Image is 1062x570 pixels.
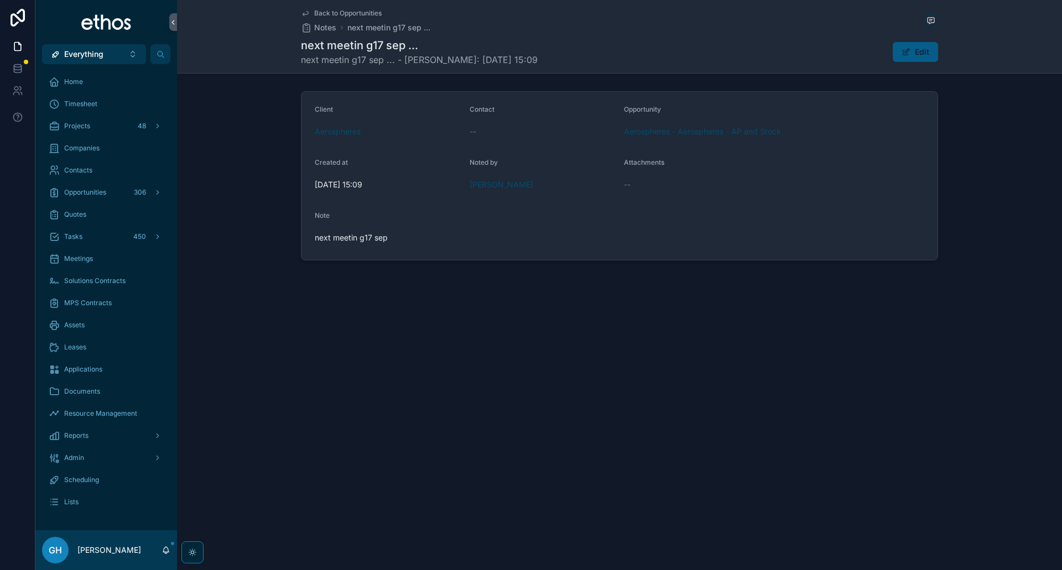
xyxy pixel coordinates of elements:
[77,545,141,556] p: [PERSON_NAME]
[315,211,330,219] span: Note
[314,22,336,33] span: Notes
[42,470,170,490] a: Scheduling
[64,431,88,440] span: Reports
[81,13,132,31] img: App logo
[42,227,170,247] a: Tasks450
[130,230,149,243] div: 450
[42,448,170,468] a: Admin
[42,116,170,136] a: Projects48
[64,498,79,506] span: Lists
[49,543,62,557] span: GH
[64,276,126,285] span: Solutions Contracts
[301,9,382,18] a: Back to Opportunities
[624,179,631,190] span: --
[42,160,170,180] a: Contacts
[624,126,781,137] a: Aerospheres - Aerospheres - AP and Stock
[893,42,938,62] button: Edit
[624,158,664,166] span: Attachments
[42,315,170,335] a: Assets
[64,166,92,175] span: Contacts
[624,105,661,113] span: Opportunity
[42,205,170,224] a: Quotes
[64,387,100,396] span: Documents
[64,100,97,108] span: Timesheet
[64,254,93,263] span: Meetings
[42,249,170,269] a: Meetings
[347,22,430,33] a: next meetin g17 sep ...
[315,158,348,166] span: Created at
[64,232,82,241] span: Tasks
[64,453,84,462] span: Admin
[470,158,498,166] span: Noted by
[64,343,86,352] span: Leases
[42,426,170,446] a: Reports
[42,404,170,423] a: Resource Management
[315,126,361,137] a: Aerospheres
[64,144,100,153] span: Companies
[64,210,86,219] span: Quotes
[470,126,476,137] span: --
[64,77,83,86] span: Home
[42,492,170,512] a: Lists
[64,409,137,418] span: Resource Management
[470,179,533,190] a: [PERSON_NAME]
[301,53,538,66] span: next meetin g17 sep ... - [PERSON_NAME]: [DATE] 15:09
[134,119,149,133] div: 48
[315,233,388,242] span: next meetin g17 sep
[301,38,538,53] h1: next meetin g17 sep ...
[42,94,170,114] a: Timesheet
[314,9,382,18] span: Back to Opportunities
[42,44,146,64] button: Select Button
[42,293,170,313] a: MPS Contracts
[64,299,112,307] span: MPS Contracts
[64,475,99,484] span: Scheduling
[42,359,170,379] a: Applications
[42,381,170,401] a: Documents
[42,271,170,291] a: Solutions Contracts
[315,105,333,113] span: Client
[64,49,103,60] span: Everything
[42,138,170,158] a: Companies
[64,188,106,197] span: Opportunities
[42,72,170,92] a: Home
[64,321,85,330] span: Assets
[35,64,177,526] div: scrollable content
[64,122,90,130] span: Projects
[470,105,494,113] span: Contact
[315,179,461,190] span: [DATE] 15:09
[301,22,336,33] a: Notes
[42,182,170,202] a: Opportunities306
[131,186,149,199] div: 306
[64,365,102,374] span: Applications
[42,337,170,357] a: Leases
